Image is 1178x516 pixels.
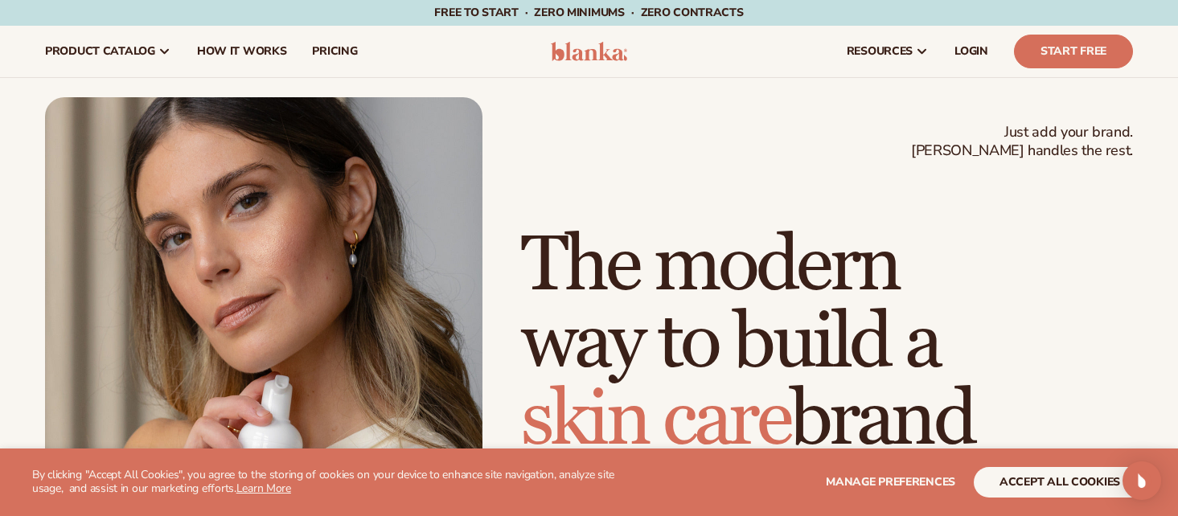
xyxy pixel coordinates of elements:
[942,26,1001,77] a: LOGIN
[236,481,291,496] a: Learn More
[32,26,184,77] a: product catalog
[834,26,942,77] a: resources
[826,467,955,498] button: Manage preferences
[551,42,627,61] img: logo
[911,123,1133,161] span: Just add your brand. [PERSON_NAME] handles the rest.
[184,26,300,77] a: How It Works
[197,45,287,58] span: How It Works
[521,373,790,467] span: skin care
[826,474,955,489] span: Manage preferences
[974,467,1146,498] button: accept all cookies
[32,469,624,496] p: By clicking "Accept All Cookies", you agree to the storing of cookies on your device to enhance s...
[299,26,370,77] a: pricing
[45,45,155,58] span: product catalog
[312,45,357,58] span: pricing
[847,45,913,58] span: resources
[1014,35,1133,68] a: Start Free
[1123,461,1161,500] div: Open Intercom Messenger
[954,45,988,58] span: LOGIN
[521,227,1133,459] h1: The modern way to build a brand
[434,5,743,20] span: Free to start · ZERO minimums · ZERO contracts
